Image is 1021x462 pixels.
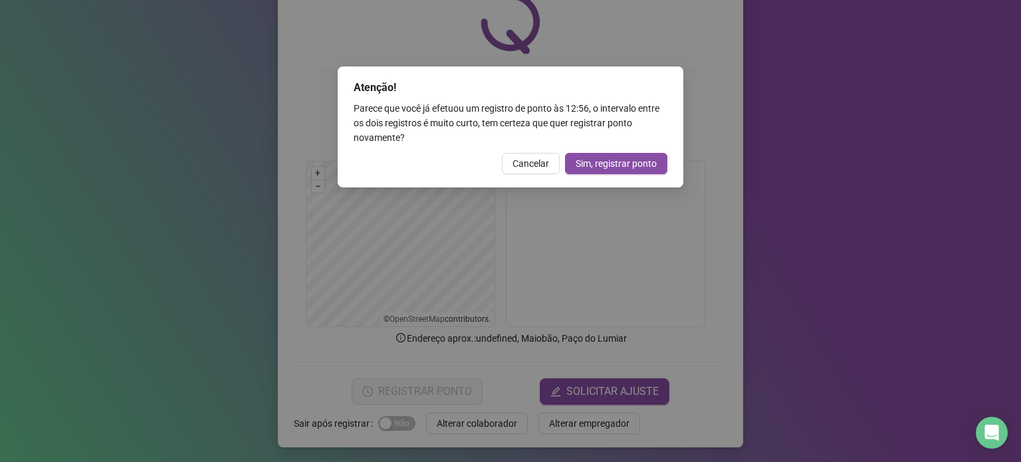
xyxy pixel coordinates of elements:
[976,417,1008,449] div: Open Intercom Messenger
[565,153,667,174] button: Sim, registrar ponto
[512,156,549,171] span: Cancelar
[502,153,560,174] button: Cancelar
[354,101,667,145] div: Parece que você já efetuou um registro de ponto às 12:56 , o intervalo entre os dois registros é ...
[354,80,667,96] div: Atenção!
[576,156,657,171] span: Sim, registrar ponto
